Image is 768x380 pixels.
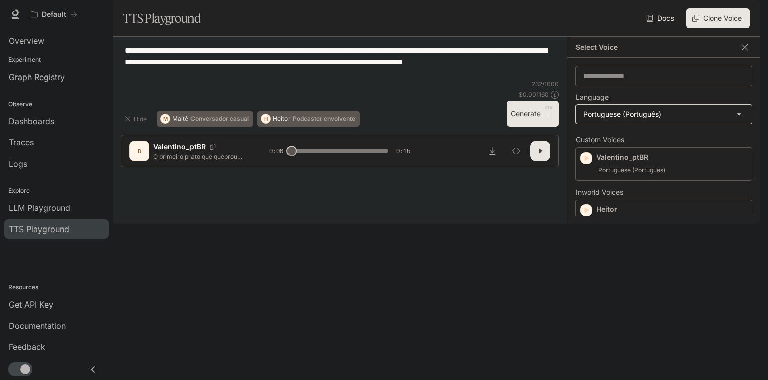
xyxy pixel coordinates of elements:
p: Valentino_ptBR [596,152,748,162]
p: Custom Voices [575,136,752,143]
p: Conversador casual [190,116,249,122]
button: Copy Voice ID [206,144,220,150]
button: All workspaces [26,4,82,24]
p: Inworld Voices [575,189,752,196]
p: Heitor [596,204,748,214]
span: Portuguese (Português) [596,164,667,176]
p: O primeiro prato que quebrou naquela noite não foi por acidente. Foi um tiro de aviso. O som da p... [153,152,245,161]
p: Maitê [172,116,188,122]
p: Language [575,94,609,101]
button: GenerateCTRL +⏎ [507,101,559,127]
p: Valentino_ptBR [153,142,206,152]
p: Heitor [273,116,291,122]
div: D [131,143,147,159]
span: 0:00 [269,146,283,156]
p: $ 0.001160 [519,90,549,99]
button: Hide [121,111,153,127]
p: ⏎ [545,105,555,123]
p: Podcaster envolvente [293,116,355,122]
button: Inspect [506,141,526,161]
button: HHeitorPodcaster envolvente [257,111,360,127]
div: M [161,111,170,127]
p: Default [42,10,66,19]
button: Download audio [482,141,502,161]
span: 0:15 [396,146,410,156]
button: Clone Voice [686,8,750,28]
h1: TTS Playground [123,8,201,28]
p: CTRL + [545,105,555,117]
div: H [261,111,270,127]
button: MMaitêConversador casual [157,111,253,127]
a: Docs [644,8,678,28]
div: Portuguese (Português) [576,105,752,124]
p: 232 / 1000 [532,80,559,88]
